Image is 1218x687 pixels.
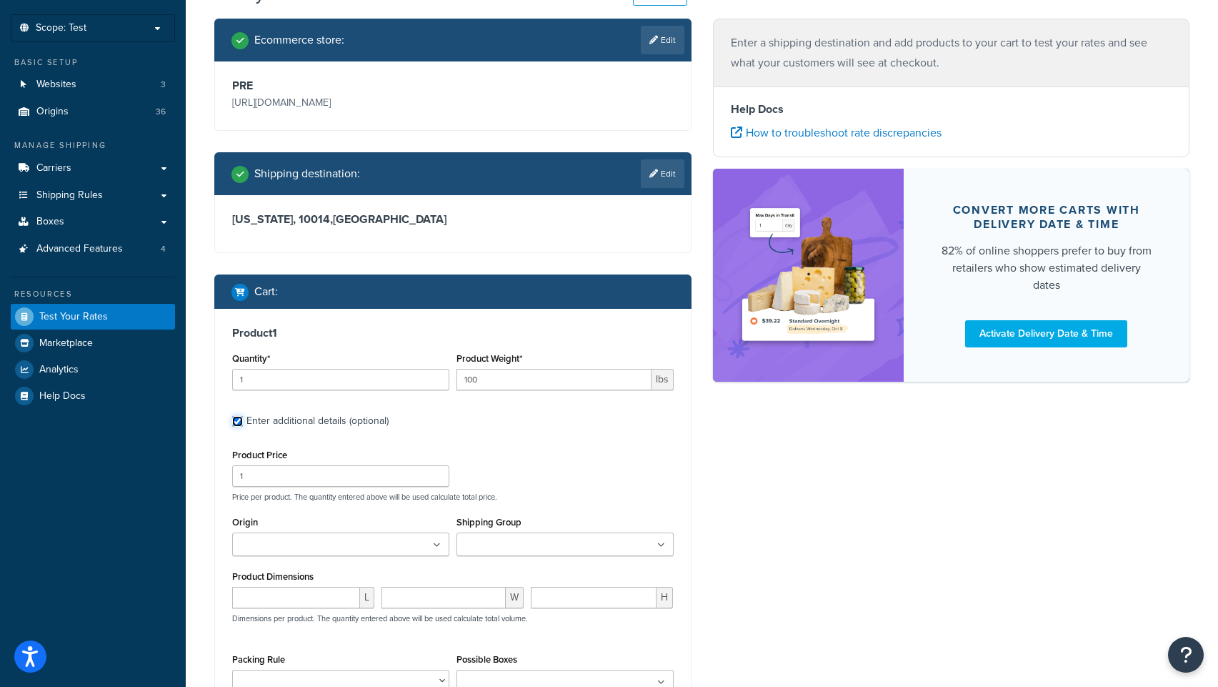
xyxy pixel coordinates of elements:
[1168,637,1204,673] button: Open Resource Center
[11,236,175,262] li: Advanced Features
[11,288,175,300] div: Resources
[456,353,522,364] label: Product Weight*
[232,571,314,582] label: Product Dimensions
[11,99,175,125] a: Origins36
[11,99,175,125] li: Origins
[11,182,175,209] a: Shipping Rules
[39,364,79,376] span: Analytics
[11,155,175,182] a: Carriers
[232,79,449,93] h3: PRE
[232,450,287,460] label: Product Price
[657,587,673,608] span: H
[232,369,449,390] input: 0.0
[641,159,684,188] a: Edit
[229,613,528,623] p: Dimensions per product. The quantity entered above will be used calculate total volume.
[36,79,76,91] span: Websites
[246,411,389,431] div: Enter additional details (optional)
[36,216,64,228] span: Boxes
[161,243,166,255] span: 4
[156,106,166,118] span: 36
[456,517,521,528] label: Shipping Group
[11,71,175,98] a: Websites3
[39,311,108,323] span: Test Your Rates
[232,326,674,340] h3: Product 1
[11,383,175,409] a: Help Docs
[39,337,93,350] span: Marketplace
[36,106,69,118] span: Origins
[734,190,882,360] img: feature-image-ddt-36eae7f7280da8017bfb280eaccd9c446f90b1fe08728e4019434db127062ab4.png
[229,492,677,502] p: Price per product. The quantity entered above will be used calculate total price.
[36,22,86,34] span: Scope: Test
[232,654,285,665] label: Packing Rule
[254,285,278,298] h2: Cart :
[36,162,71,174] span: Carriers
[11,304,175,330] a: Test Your Rates
[11,330,175,356] a: Marketplace
[456,654,517,665] label: Possible Boxes
[11,71,175,98] li: Websites
[11,56,175,69] div: Basic Setup
[36,243,123,255] span: Advanced Features
[232,93,449,113] p: [URL][DOMAIN_NAME]
[456,369,652,390] input: 0.00
[11,236,175,262] a: Advanced Features4
[731,33,1172,73] p: Enter a shipping destination and add products to your cart to test your rates and see what your c...
[232,212,674,227] h3: [US_STATE], 10014 , [GEOGRAPHIC_DATA]
[360,587,374,608] span: L
[652,369,674,390] span: lbs
[232,416,243,427] input: Enter additional details (optional)
[965,320,1127,347] a: Activate Delivery Date & Time
[11,357,175,382] a: Analytics
[641,26,684,54] a: Edit
[938,242,1156,294] div: 82% of online shoppers prefer to buy from retailers who show estimated delivery dates
[11,139,175,152] div: Manage Shipping
[506,587,524,608] span: W
[938,203,1156,232] div: Convert more carts with delivery date & time
[232,353,270,364] label: Quantity*
[11,209,175,235] a: Boxes
[254,167,360,180] h2: Shipping destination :
[39,390,86,402] span: Help Docs
[36,189,103,202] span: Shipping Rules
[731,124,942,141] a: How to troubleshoot rate discrepancies
[254,34,344,46] h2: Ecommerce store :
[232,517,258,528] label: Origin
[161,79,166,91] span: 3
[731,101,1172,118] h4: Help Docs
